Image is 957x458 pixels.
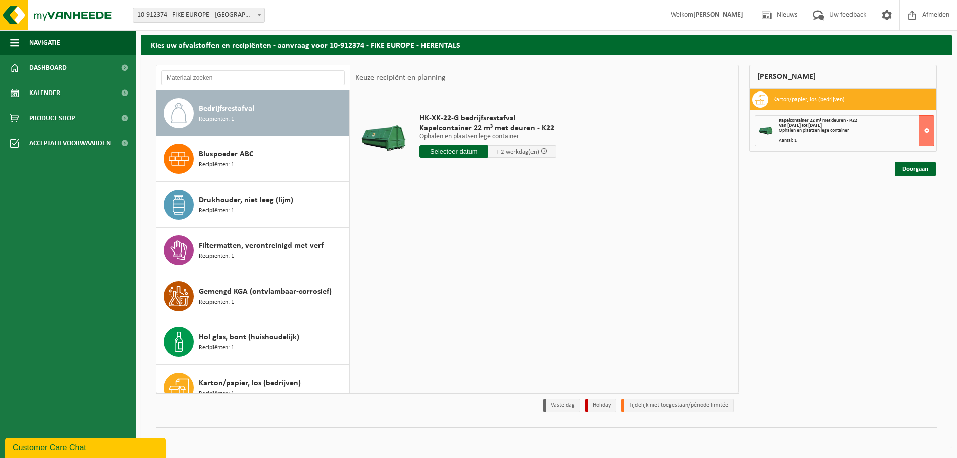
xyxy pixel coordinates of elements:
span: 10-912374 - FIKE EUROPE - HERENTALS [133,8,265,23]
button: Hol glas, bont (huishoudelijk) Recipiënten: 1 [156,319,350,365]
span: Recipiënten: 1 [199,298,234,307]
iframe: chat widget [5,436,168,458]
strong: Van [DATE] tot [DATE] [779,123,822,128]
span: Gemengd KGA (ontvlambaar-corrosief) [199,286,332,298]
span: Recipiënten: 1 [199,389,234,399]
button: Bluspoeder ABC Recipiënten: 1 [156,136,350,182]
li: Tijdelijk niet toegestaan/période limitée [621,399,734,412]
span: Recipiënten: 1 [199,160,234,170]
span: + 2 werkdag(en) [496,149,539,155]
h2: Kies uw afvalstoffen en recipiënten - aanvraag voor 10-912374 - FIKE EUROPE - HERENTALS [141,35,952,54]
span: Dashboard [29,55,67,80]
input: Selecteer datum [419,145,488,158]
button: Gemengd KGA (ontvlambaar-corrosief) Recipiënten: 1 [156,273,350,319]
button: Bedrijfsrestafval Recipiënten: 1 [156,90,350,136]
li: Holiday [585,399,616,412]
button: Karton/papier, los (bedrijven) Recipiënten: 1 [156,365,350,411]
span: Drukhouder, niet leeg (lijm) [199,194,293,206]
span: Recipiënten: 1 [199,115,234,124]
span: Navigatie [29,30,60,55]
h3: Karton/papier, los (bedrijven) [773,91,845,108]
div: [PERSON_NAME] [749,65,937,89]
span: Kalender [29,80,60,106]
span: Kapelcontainer 22 m³ met deuren - K22 [779,118,857,123]
button: Drukhouder, niet leeg (lijm) Recipiënten: 1 [156,182,350,228]
button: Filtermatten, verontreinigd met verf Recipiënten: 1 [156,228,350,273]
span: Bedrijfsrestafval [199,103,254,115]
span: Recipiënten: 1 [199,206,234,216]
li: Vaste dag [543,399,580,412]
a: Doorgaan [895,162,936,176]
span: Product Shop [29,106,75,131]
div: Ophalen en plaatsen lege container [779,128,934,133]
span: Karton/papier, los (bedrijven) [199,377,301,389]
span: Acceptatievoorwaarden [29,131,111,156]
div: Aantal: 1 [779,138,934,143]
input: Materiaal zoeken [161,70,345,85]
span: Kapelcontainer 22 m³ met deuren - K22 [419,123,556,133]
span: Recipiënten: 1 [199,252,234,261]
span: Bluspoeder ABC [199,148,253,160]
span: 10-912374 - FIKE EUROPE - HERENTALS [133,8,264,22]
strong: [PERSON_NAME] [693,11,743,19]
p: Ophalen en plaatsen lege container [419,133,556,140]
span: Recipiënten: 1 [199,343,234,353]
span: HK-XK-22-G bedrijfsrestafval [419,113,556,123]
span: Hol glas, bont (huishoudelijk) [199,331,299,343]
span: Filtermatten, verontreinigd met verf [199,240,324,252]
div: Keuze recipiënt en planning [350,65,451,90]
